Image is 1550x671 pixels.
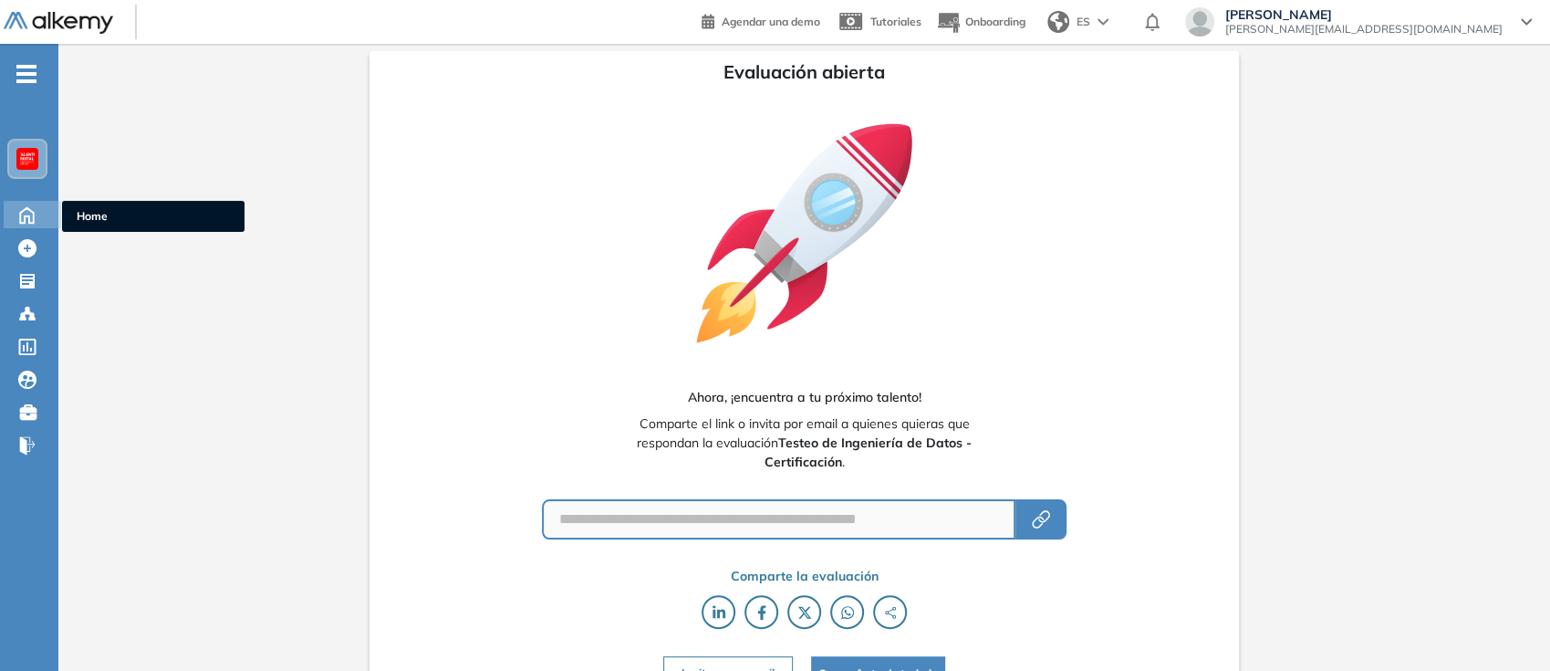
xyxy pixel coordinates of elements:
[765,435,973,470] b: Testeo de Ingeniería de Datos - Certificación
[1097,18,1108,26] img: arrow
[1047,11,1069,33] img: world
[1225,7,1503,22] span: [PERSON_NAME]
[1225,22,1503,37] span: [PERSON_NAME][EMAIL_ADDRESS][DOMAIN_NAME]
[723,58,885,86] span: Evaluación abierta
[4,12,113,35] img: Logo
[77,208,230,225] span: Home
[16,72,36,76] i: -
[1077,14,1090,30] span: ES
[870,15,921,28] span: Tutoriales
[936,3,1025,42] button: Onboarding
[722,15,820,28] span: Agendar una demo
[688,388,921,407] span: Ahora, ¡encuentra a tu próximo talento!
[731,567,879,586] span: Comparte la evaluación
[702,9,820,31] a: Agendar una demo
[625,414,983,472] span: Comparte el link o invita por email a quienes quieras que respondan la evaluación .
[965,15,1025,28] span: Onboarding
[20,152,35,166] img: https://assets.alkemy.org/workspaces/620/d203e0be-08f6-444b-9eae-a92d815a506f.png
